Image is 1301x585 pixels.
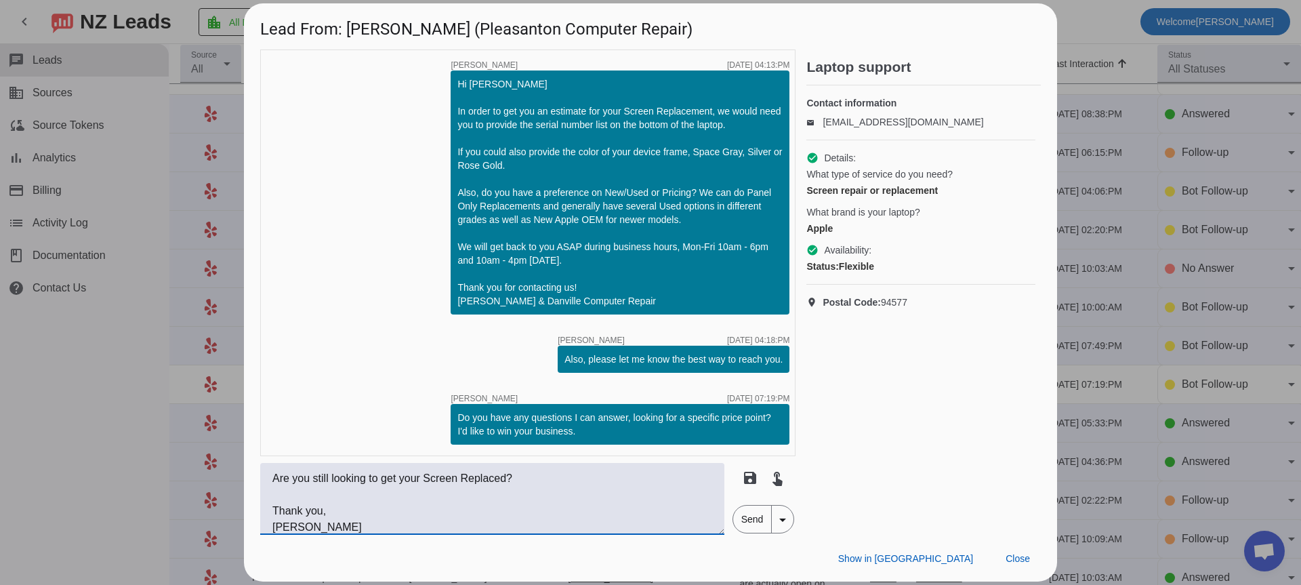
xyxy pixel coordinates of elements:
div: Hi [PERSON_NAME] In order to get you an estimate for your Screen Replacement, we would need you t... [457,77,783,308]
span: Send [733,506,772,533]
strong: Postal Code: [823,297,881,308]
span: [PERSON_NAME] [451,395,518,403]
strong: Status: [806,261,838,272]
span: 94577 [823,296,907,309]
span: [PERSON_NAME] [558,336,625,344]
mat-icon: touch_app [769,470,785,486]
h4: Contact information [806,96,1035,110]
div: [DATE] 04:13:PM [727,61,789,69]
div: [DATE] 04:18:PM [727,336,789,344]
mat-icon: save [742,470,758,486]
mat-icon: arrow_drop_down [775,512,791,528]
span: What type of service do you need? [806,167,953,181]
h1: Lead From: [PERSON_NAME] (Pleasanton Computer Repair) [244,3,1057,49]
div: Flexible [806,260,1035,273]
span: What brand is your laptop? [806,205,920,219]
mat-icon: check_circle [806,244,819,256]
a: [EMAIL_ADDRESS][DOMAIN_NAME] [823,117,983,127]
div: Screen repair or replacement [806,184,1035,197]
span: Details: [824,151,856,165]
span: Show in [GEOGRAPHIC_DATA] [838,553,973,564]
button: Show in [GEOGRAPHIC_DATA] [827,546,984,571]
button: Close [995,546,1041,571]
div: Also, please let me know the best way to reach you.​ [564,352,783,366]
mat-icon: check_circle [806,152,819,164]
span: Close [1006,553,1030,564]
mat-icon: location_on [806,297,823,308]
div: Apple [806,222,1035,235]
span: [PERSON_NAME] [451,61,518,69]
h2: Laptop support [806,60,1041,74]
div: Do you have any questions I can answer, looking for a specific price point? I'd like to win your ... [457,411,783,438]
mat-icon: email [806,119,823,125]
span: Availability: [824,243,871,257]
div: [DATE] 07:19:PM [727,395,789,403]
